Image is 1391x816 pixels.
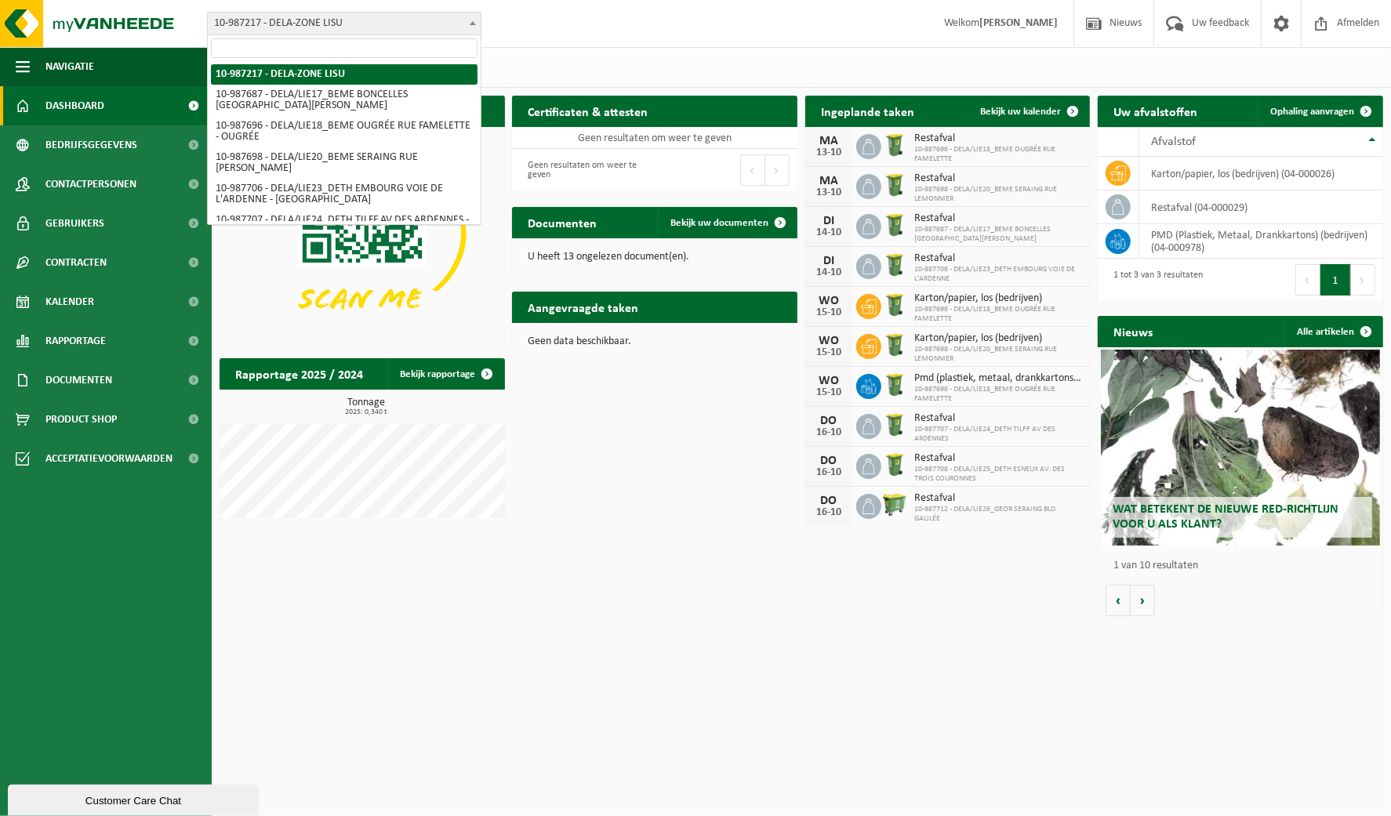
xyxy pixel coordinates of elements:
p: 1 van 10 resultaten [1113,560,1375,571]
div: MA [813,135,844,147]
a: Bekijk uw kalender [968,96,1088,127]
button: Previous [740,154,765,186]
span: 10-987687 - DELA/LIE17_BEME BONCELLES [GEOGRAPHIC_DATA][PERSON_NAME] [914,225,1083,244]
img: WB-0240-HPE-GN-50 [881,452,908,478]
span: Documenten [45,361,112,400]
span: 10-987712 - DELA/LIE26_GEOR SERAING BLD GALILÉE [914,505,1083,524]
span: Pmd (plastiek, metaal, drankkartons) (bedrijven) [914,372,1083,385]
span: Rapportage [45,321,106,361]
td: Geen resultaten om weer te geven [512,127,797,149]
span: 10-987217 - DELA-ZONE LISU [207,12,481,35]
img: WB-0240-HPE-GN-50 [881,172,908,198]
div: WO [813,375,844,387]
strong: [PERSON_NAME] [979,17,1058,29]
img: WB-0240-HPE-GN-50 [881,372,908,398]
span: Contactpersonen [45,165,136,204]
a: Alle artikelen [1284,316,1382,347]
button: 1 [1320,264,1351,296]
div: 15-10 [813,347,844,358]
h2: Rapportage 2025 / 2024 [220,358,379,389]
img: WB-0240-HPE-GN-50 [881,132,908,158]
li: 10-987696 - DELA/LIE18_BEME OUGRÉE RUE FAMELETTE - OUGRÉE [211,116,478,147]
span: Restafval [914,132,1083,145]
span: 10-987217 - DELA-ZONE LISU [208,13,481,34]
div: MA [813,175,844,187]
iframe: chat widget [8,782,262,816]
div: Geen resultaten om weer te geven [520,153,647,187]
td: PMD (Plastiek, Metaal, Drankkartons) (bedrijven) (04-000978) [1139,224,1383,259]
a: Bekijk uw documenten [658,207,796,238]
a: Wat betekent de nieuwe RED-richtlijn voor u als klant? [1101,350,1380,546]
h2: Documenten [512,207,612,238]
a: Ophaling aanvragen [1258,96,1382,127]
div: 1 tot 3 van 3 resultaten [1106,263,1203,297]
span: 10-987696 - DELA/LIE18_BEME OUGRÉE RUE FAMELETTE [914,385,1083,404]
li: 10-987707 - DELA/LIE24_DETH TILFF AV DES ARDENNES - TILFF [211,210,478,241]
span: Restafval [914,412,1083,425]
div: 16-10 [813,507,844,518]
div: 16-10 [813,427,844,438]
div: 14-10 [813,227,844,238]
h3: Tonnage [227,397,505,416]
button: Previous [1295,264,1320,296]
span: 10-987696 - DELA/LIE18_BEME OUGRÉE RUE FAMELETTE [914,305,1083,324]
td: restafval (04-000029) [1139,190,1383,224]
div: 13-10 [813,147,844,158]
h2: Nieuws [1098,316,1168,346]
img: WB-0660-HPE-GN-50 [881,491,908,518]
button: Vorige [1106,585,1131,616]
div: DI [813,255,844,267]
span: Restafval [914,172,1083,185]
div: 15-10 [813,307,844,318]
span: Karton/papier, los (bedrijven) [914,332,1083,345]
img: WB-0240-HPE-GN-50 [881,252,908,278]
button: Next [1351,264,1375,296]
h2: Uw afvalstoffen [1098,96,1213,126]
div: 14-10 [813,267,844,278]
span: Ophaling aanvragen [1270,107,1354,117]
span: Bedrijfsgegevens [45,125,137,165]
button: Next [765,154,790,186]
span: 10-987698 - DELA/LIE20_BEME SERAING RUE LEMONNIER [914,185,1083,204]
h2: Certificaten & attesten [512,96,663,126]
div: WO [813,295,844,307]
div: DI [813,215,844,227]
td: karton/papier, los (bedrijven) (04-000026) [1139,157,1383,190]
span: Contracten [45,243,107,282]
img: WB-0240-HPE-GN-50 [881,212,908,238]
li: 10-987687 - DELA/LIE17_BEME BONCELLES [GEOGRAPHIC_DATA][PERSON_NAME] [211,85,478,116]
img: WB-0240-HPE-GN-50 [881,292,908,318]
p: U heeft 13 ongelezen document(en). [528,252,782,263]
button: Volgende [1131,585,1155,616]
span: Kalender [45,282,94,321]
span: 10-987707 - DELA/LIE24_DETH TILFF AV DES ARDENNES [914,425,1083,444]
span: Restafval [914,452,1083,465]
li: 10-987698 - DELA/LIE20_BEME SERAING RUE [PERSON_NAME] [211,147,478,179]
span: Gebruikers [45,204,104,243]
div: 13-10 [813,187,844,198]
div: DO [813,415,844,427]
span: Restafval [914,252,1083,265]
span: Product Shop [45,400,117,439]
li: 10-987706 - DELA/LIE23_DETH EMBOURG VOIE DE L'ARDENNE - [GEOGRAPHIC_DATA] [211,179,478,210]
li: 10-987217 - DELA-ZONE LISU [211,64,478,85]
span: Restafval [914,492,1083,505]
span: 10-987708 - DELA/LIE25_DETH ESNEUX AV. DES TROIS COURONNES [914,465,1083,484]
div: 16-10 [813,467,844,478]
img: Download de VHEPlus App [220,127,505,341]
div: DO [813,495,844,507]
h2: Ingeplande taken [805,96,930,126]
span: Dashboard [45,86,104,125]
img: WB-0240-HPE-GN-50 [881,412,908,438]
span: Navigatie [45,47,94,86]
span: Acceptatievoorwaarden [45,439,173,478]
div: WO [813,335,844,347]
img: WB-0240-HPE-GN-50 [881,332,908,358]
span: Restafval [914,212,1083,225]
span: 10-987696 - DELA/LIE18_BEME OUGRÉE RUE FAMELETTE [914,145,1083,164]
span: Bekijk uw documenten [670,218,768,228]
span: Afvalstof [1151,136,1196,148]
span: 10-987706 - DELA/LIE23_DETH EMBOURG VOIE DE L'ARDENNE [914,265,1083,284]
p: Geen data beschikbaar. [528,336,782,347]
